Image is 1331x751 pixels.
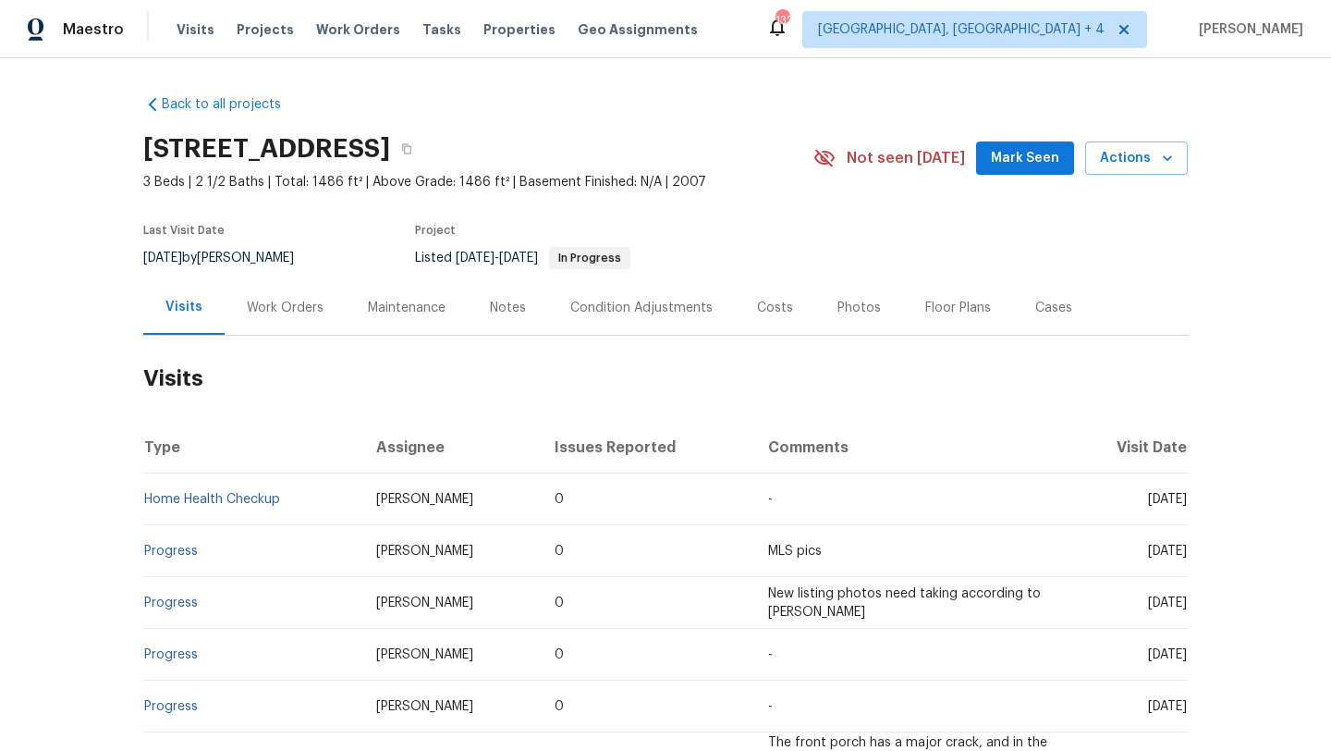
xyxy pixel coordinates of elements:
span: [PERSON_NAME] [1191,20,1303,39]
div: Notes [490,299,526,317]
div: Maintenance [368,299,446,317]
a: Progress [144,545,198,558]
a: Progress [144,597,198,609]
th: Assignee [361,422,541,474]
div: Photos [837,299,881,317]
span: [PERSON_NAME] [376,648,473,661]
span: [DATE] [1148,700,1187,713]
span: - [768,493,773,506]
span: Listed [415,252,630,265]
div: Costs [757,299,793,317]
div: Visits [165,298,202,316]
span: 0 [555,545,564,558]
a: Home Health Checkup [144,493,280,506]
h2: [STREET_ADDRESS] [143,140,390,158]
span: Tasks [422,23,461,36]
span: Last Visit Date [143,225,225,236]
button: Actions [1085,142,1188,176]
span: [DATE] [1148,545,1187,558]
a: Back to all projects [143,95,321,114]
span: New listing photos need taking according to [PERSON_NAME] [768,587,1041,619]
span: 0 [555,597,564,609]
span: - [456,252,538,265]
button: Copy Address [390,132,423,166]
span: [DATE] [499,252,538,265]
div: Floor Plans [925,299,991,317]
div: by [PERSON_NAME] [143,247,316,269]
span: Work Orders [316,20,400,39]
span: [PERSON_NAME] [376,700,473,713]
span: [DATE] [1148,493,1187,506]
th: Visit Date [1067,422,1188,474]
span: [PERSON_NAME] [376,493,473,506]
span: [PERSON_NAME] [376,545,473,558]
span: [GEOGRAPHIC_DATA], [GEOGRAPHIC_DATA] + 4 [818,20,1105,39]
span: Geo Assignments [578,20,698,39]
span: 0 [555,493,564,506]
span: [PERSON_NAME] [376,597,473,609]
span: - [768,700,773,713]
div: 132 [775,11,788,30]
span: - [768,648,773,661]
span: [DATE] [1148,597,1187,609]
span: Not seen [DATE] [847,149,965,167]
div: Condition Adjustments [570,299,713,317]
th: Type [143,422,361,474]
div: Cases [1035,299,1072,317]
span: Projects [237,20,294,39]
th: Issues Reported [540,422,752,474]
th: Comments [753,422,1067,474]
span: Maestro [63,20,124,39]
span: MLS pics [768,545,822,558]
span: Project [415,225,456,236]
span: In Progress [551,252,629,264]
span: 3 Beds | 2 1/2 Baths | Total: 1486 ft² | Above Grade: 1486 ft² | Basement Finished: N/A | 2007 [143,173,813,191]
span: 0 [555,700,564,713]
a: Progress [144,648,198,661]
a: Progress [144,700,198,713]
span: Visits [177,20,214,39]
span: Mark Seen [991,147,1059,170]
span: [DATE] [1148,648,1187,661]
span: 0 [555,648,564,661]
span: Actions [1100,147,1173,170]
span: [DATE] [456,252,495,265]
span: [DATE] [143,252,182,265]
span: Properties [483,20,556,39]
div: Work Orders [247,299,324,317]
h2: Visits [143,336,1188,422]
button: Mark Seen [976,142,1074,176]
